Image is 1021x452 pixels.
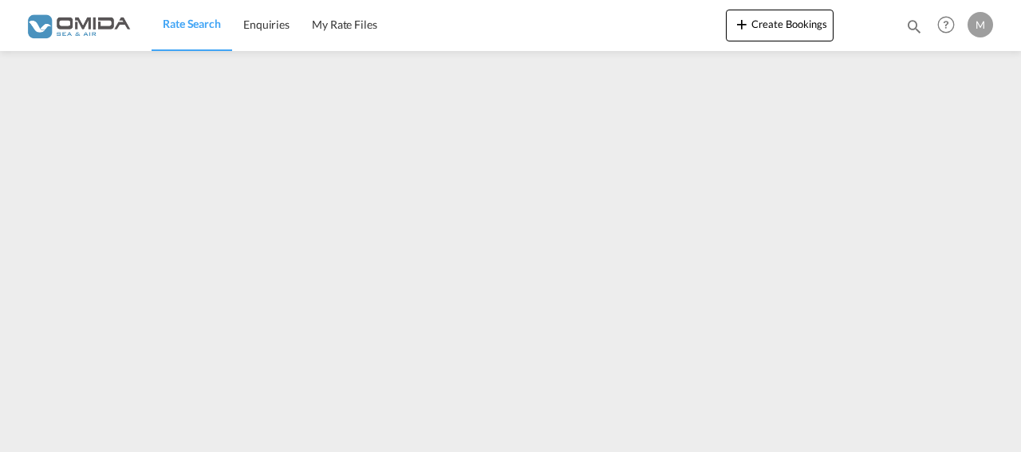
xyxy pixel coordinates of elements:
[732,14,751,33] md-icon: icon-plus 400-fg
[243,18,290,31] span: Enquiries
[163,17,221,30] span: Rate Search
[932,11,968,40] div: Help
[968,12,993,37] div: M
[932,11,960,38] span: Help
[905,18,923,35] md-icon: icon-magnify
[905,18,923,41] div: icon-magnify
[312,18,377,31] span: My Rate Files
[726,10,834,41] button: icon-plus 400-fgCreate Bookings
[24,7,132,43] img: 459c566038e111ed959c4fc4f0a4b274.png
